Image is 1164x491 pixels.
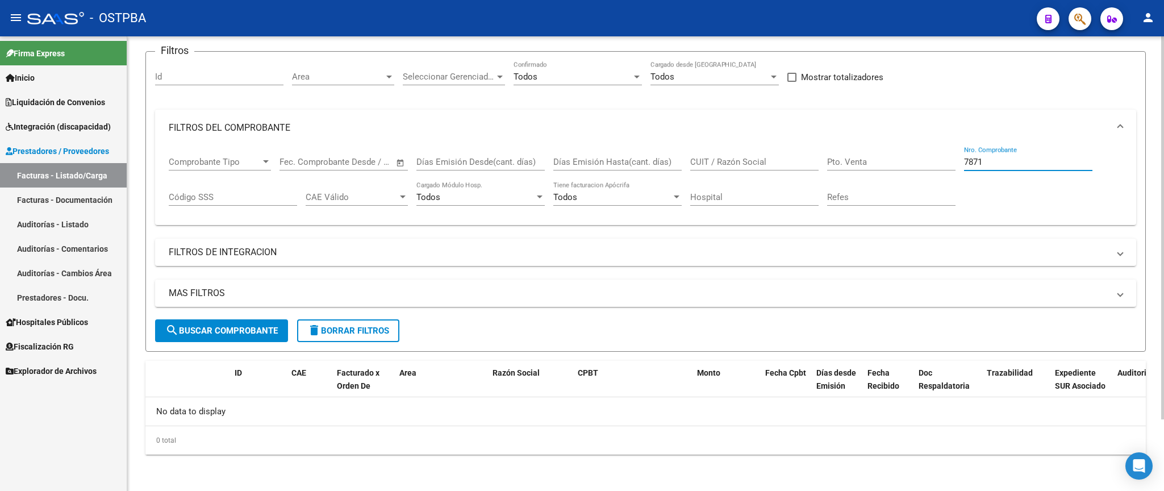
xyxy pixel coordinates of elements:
span: Trazabilidad [987,368,1033,377]
div: No data to display [145,397,1146,426]
span: Borrar Filtros [307,326,389,336]
div: FILTROS DEL COMPROBANTE [155,146,1136,226]
span: Doc Respaldatoria [919,368,970,390]
span: Fecha Recibido [867,368,899,390]
datatable-header-cell: CPBT [573,361,692,411]
datatable-header-cell: Facturado x Orden De [332,361,395,411]
span: Fiscalización RG [6,340,74,353]
span: Seleccionar Gerenciador [403,72,495,82]
datatable-header-cell: Razón Social [488,361,573,411]
span: Explorador de Archivos [6,365,97,377]
mat-panel-title: MAS FILTROS [169,287,1109,299]
h3: Filtros [155,43,194,59]
datatable-header-cell: Fecha Cpbt [761,361,812,411]
mat-icon: menu [9,11,23,24]
span: Fecha Cpbt [765,368,806,377]
button: Borrar Filtros [297,319,399,342]
div: Open Intercom Messenger [1125,452,1153,480]
div: 0 total [145,426,1146,455]
span: CAE [291,368,306,377]
datatable-header-cell: ID [230,361,287,411]
span: Todos [553,192,577,202]
span: Razón Social [493,368,540,377]
mat-panel-title: FILTROS DE INTEGRACION [169,246,1109,259]
datatable-header-cell: Area [395,361,472,411]
span: - OSTPBA [90,6,146,31]
datatable-header-cell: Doc Respaldatoria [914,361,982,411]
datatable-header-cell: Fecha Recibido [863,361,914,411]
span: Liquidación de Convenios [6,96,105,109]
span: Días desde Emisión [816,368,856,390]
span: Comprobante Tipo [169,157,261,167]
span: Prestadores / Proveedores [6,145,109,157]
mat-icon: delete [307,323,321,337]
mat-icon: search [165,323,179,337]
mat-panel-title: FILTROS DEL COMPROBANTE [169,122,1109,134]
span: Todos [514,72,537,82]
button: Buscar Comprobante [155,319,288,342]
mat-expansion-panel-header: FILTROS DE INTEGRACION [155,239,1136,266]
mat-icon: person [1141,11,1155,24]
span: Todos [416,192,440,202]
span: Buscar Comprobante [165,326,278,336]
span: Todos [650,72,674,82]
span: Firma Express [6,47,65,60]
span: Inicio [6,72,35,84]
span: Area [399,368,416,377]
span: Hospitales Públicos [6,316,88,328]
datatable-header-cell: Monto [692,361,761,411]
button: Open calendar [394,156,407,169]
datatable-header-cell: Trazabilidad [982,361,1050,411]
datatable-header-cell: Expediente SUR Asociado [1050,361,1113,411]
span: Integración (discapacidad) [6,120,111,133]
span: Area [292,72,384,82]
span: Mostrar totalizadores [801,70,883,84]
span: CPBT [578,368,598,377]
datatable-header-cell: Días desde Emisión [812,361,863,411]
datatable-header-cell: CAE [287,361,332,411]
mat-expansion-panel-header: FILTROS DEL COMPROBANTE [155,110,1136,146]
input: Fecha fin [336,157,391,167]
input: Fecha inicio [279,157,326,167]
span: ID [235,368,242,377]
mat-expansion-panel-header: MAS FILTROS [155,280,1136,307]
span: Auditoria [1117,368,1151,377]
span: Facturado x Orden De [337,368,379,390]
span: CAE Válido [306,192,398,202]
span: Monto [697,368,720,377]
span: Expediente SUR Asociado [1055,368,1105,390]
